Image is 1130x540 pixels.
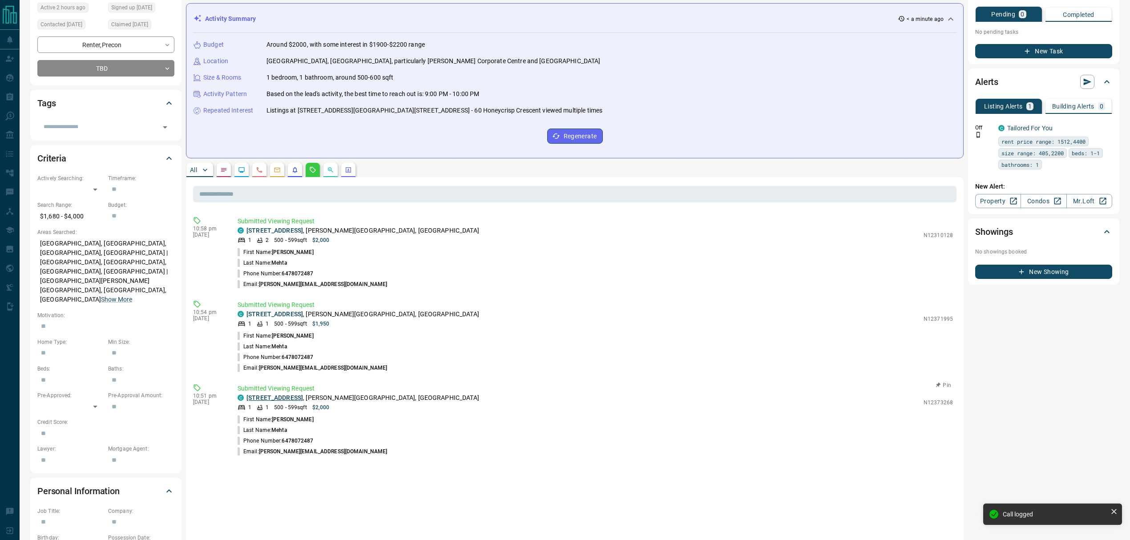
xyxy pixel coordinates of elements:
p: Mortgage Agent: [108,445,174,453]
div: Call logged [1003,511,1107,518]
p: $2,000 [312,403,330,411]
span: size range: 405,2200 [1001,149,1064,157]
span: 6478072487 [282,438,313,444]
p: Submitted Viewing Request [238,217,953,226]
p: Last Name: [238,259,287,267]
div: TBD [37,60,174,77]
p: [DATE] [193,315,224,322]
p: Around $2000, with some interest in $1900-$2200 range [266,40,425,49]
a: [STREET_ADDRESS] [246,394,303,401]
p: 1 bedroom, 1 bathroom, around 500-600 sqft [266,73,394,82]
p: Company: [108,507,174,515]
button: Show More [101,295,132,304]
p: Home Type: [37,338,104,346]
span: Signed up [DATE] [111,3,152,12]
svg: Calls [256,166,263,173]
p: , [PERSON_NAME][GEOGRAPHIC_DATA], [GEOGRAPHIC_DATA] [246,393,479,403]
button: Regenerate [547,129,603,144]
p: Building Alerts [1052,103,1094,109]
span: [PERSON_NAME][EMAIL_ADDRESS][DOMAIN_NAME] [259,281,387,287]
p: 1 [266,320,269,328]
p: 1 [1028,103,1032,109]
p: Last Name: [238,426,287,434]
p: [DATE] [193,232,224,238]
h2: Showings [975,225,1013,239]
p: All [190,167,197,173]
div: Showings [975,221,1112,242]
p: Actively Searching: [37,174,104,182]
button: New Task [975,44,1112,58]
p: [DATE] [193,399,224,405]
p: Submitted Viewing Request [238,384,953,393]
span: [PERSON_NAME][EMAIL_ADDRESS][DOMAIN_NAME] [259,448,387,455]
span: 6478072487 [282,270,313,277]
p: Completed [1063,12,1094,18]
p: Job Title: [37,507,104,515]
a: [STREET_ADDRESS] [246,227,303,234]
p: Areas Searched: [37,228,174,236]
p: Baths: [108,365,174,373]
div: Wed Jul 30 2025 [37,20,104,32]
span: Claimed [DATE] [111,20,148,29]
span: [PERSON_NAME] [272,333,313,339]
p: , [PERSON_NAME][GEOGRAPHIC_DATA], [GEOGRAPHIC_DATA] [246,226,479,235]
p: 1 [266,403,269,411]
p: Budget [203,40,224,49]
p: N12310128 [924,231,953,239]
a: [STREET_ADDRESS] [246,310,303,318]
p: 10:58 pm [193,226,224,232]
p: Phone Number: [238,437,314,445]
p: Off [975,124,993,132]
p: First Name: [238,248,314,256]
span: Active 2 hours ago [40,3,85,12]
a: Mr.Loft [1066,194,1112,208]
p: Size & Rooms [203,73,242,82]
p: First Name: [238,415,314,423]
p: 0 [1100,103,1103,109]
p: Submitted Viewing Request [238,300,953,310]
p: Motivation: [37,311,174,319]
a: Condos [1021,194,1066,208]
button: Open [159,121,171,133]
div: Alerts [975,71,1112,93]
p: 1 [248,236,251,244]
p: 10:51 pm [193,393,224,399]
svg: Lead Browsing Activity [238,166,245,173]
svg: Notes [220,166,227,173]
div: Activity Summary< a minute ago [194,11,956,27]
span: rent price range: 1512,4400 [1001,137,1086,146]
p: Pending [991,11,1015,17]
p: Pre-Approval Amount: [108,391,174,399]
span: beds: 1-1 [1072,149,1100,157]
span: [PERSON_NAME] [272,416,313,423]
svg: Agent Actions [345,166,352,173]
p: , [PERSON_NAME][GEOGRAPHIC_DATA], [GEOGRAPHIC_DATA] [246,310,479,319]
span: [PERSON_NAME][EMAIL_ADDRESS][DOMAIN_NAME] [259,365,387,371]
p: 0 [1021,11,1024,17]
p: Search Range: [37,201,104,209]
p: Repeated Interest [203,106,253,115]
p: No showings booked [975,248,1112,256]
p: Min Size: [108,338,174,346]
svg: Push Notification Only [975,132,981,138]
div: Criteria [37,148,174,169]
div: condos.ca [998,125,1005,131]
span: [PERSON_NAME] [272,249,313,255]
p: 500 - 599 sqft [274,320,307,328]
div: condos.ca [238,311,244,317]
p: Beds: [37,365,104,373]
a: Property [975,194,1021,208]
span: Mehta [271,343,287,350]
p: Timeframe: [108,174,174,182]
p: $2,000 [312,236,330,244]
p: First Name: [238,332,314,340]
div: Tue Sep 16 2025 [37,3,104,15]
div: Personal Information [37,480,174,502]
p: 10:54 pm [193,309,224,315]
p: Location [203,56,228,66]
p: $1,950 [312,320,330,328]
p: Last Name: [238,343,287,351]
p: Phone Number: [238,270,314,278]
p: Lawyer: [37,445,104,453]
p: 2 [266,236,269,244]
